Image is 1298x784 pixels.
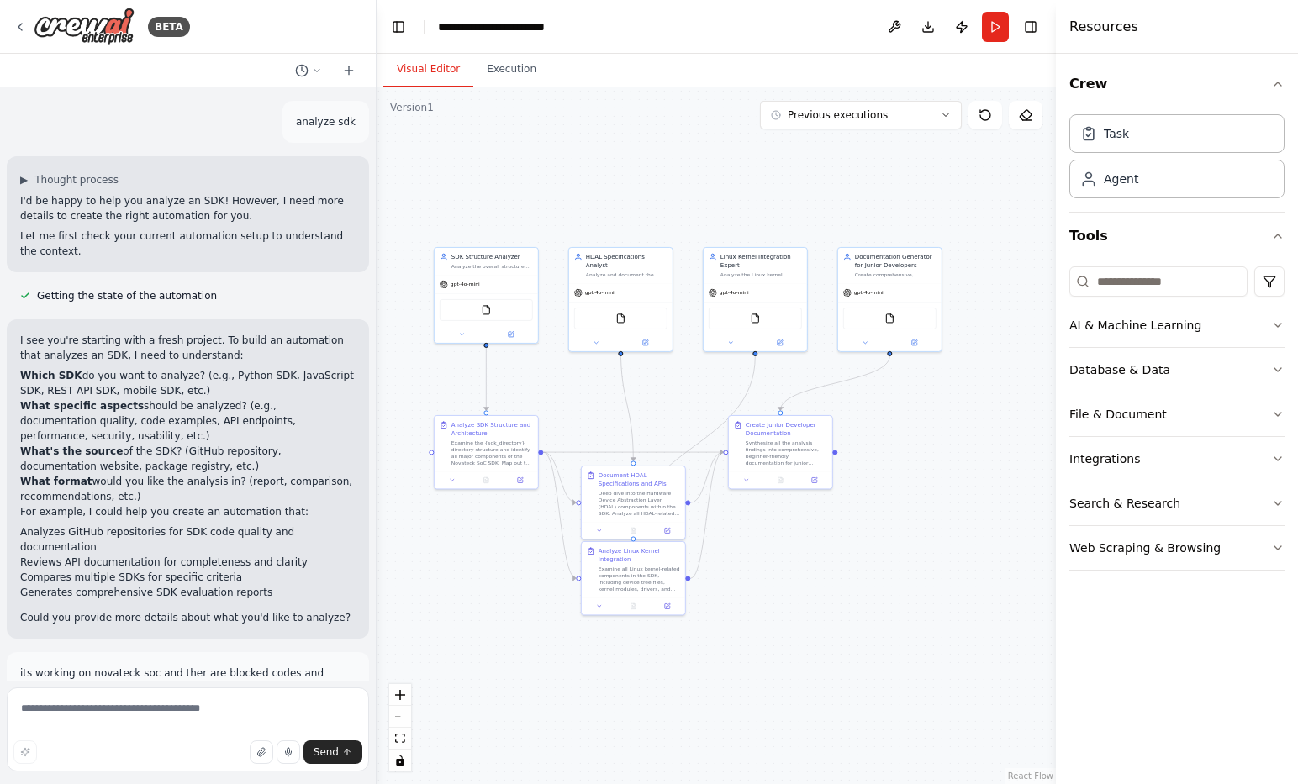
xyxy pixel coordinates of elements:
[434,415,539,490] div: Analyze SDK Structure and ArchitectureExamine the {sdk_directory} directory structure and identif...
[720,271,802,278] div: Analyze the Linux kernel components and integration patterns within the {sdk_directory}, document...
[615,601,651,611] button: No output available
[20,229,356,259] p: Let me first check your current automation setup to understand the context.
[1069,303,1285,347] button: AI & Machine Learning
[760,101,962,129] button: Previous executions
[750,313,760,324] img: FileReadTool
[481,305,491,315] img: FileReadTool
[20,524,356,555] li: Analyzes GitHub repositories for SDK code quality and documentation
[799,475,828,485] button: Open in side panel
[890,338,938,348] button: Open in side panel
[434,247,539,344] div: SDK Structure AnalyzerAnalyze the overall structure and organization of the {sdk_directory} Novat...
[148,17,190,37] div: BETA
[335,61,362,81] button: Start a new chat
[762,475,798,485] button: No output available
[389,684,411,706] button: zoom in
[20,193,356,224] p: I'd be happy to help you analyze an SDK! However, I need more details to create the right automat...
[837,247,942,352] div: Documentation Generator for Junior DevelopersCreate comprehensive, beginner-friendly documentatio...
[854,289,884,296] span: gpt-4o-mini
[720,253,802,270] div: Linux Kernel Integration Expert
[20,610,356,625] p: Could you provide more details about what you'd like to analyze?
[543,448,576,507] g: Edge from d52334dc-9dcd-449d-b2b8-e64bab422a4d to d2efa49e-2b4c-4864-bbbd-ba25a00b64b6
[20,173,119,187] button: ▶Thought process
[746,439,827,466] div: Synthesize all the analysis findings into comprehensive, beginner-friendly documentation for juni...
[599,471,680,488] div: Document HDAL Specifications and APIs
[586,271,667,278] div: Analyze and document the Hardware Device Abstraction Layer (HDAL) specifications within the {sdk_...
[1008,771,1053,781] a: React Flow attribution
[389,684,411,771] div: React Flow controls
[1069,392,1285,436] button: File & Document
[1104,171,1138,187] div: Agent
[1069,406,1167,423] div: File & Document
[13,740,37,764] button: Improve this prompt
[788,108,888,122] span: Previous executions
[34,173,119,187] span: Thought process
[438,18,545,35] nav: breadcrumb
[1069,495,1180,512] div: Search & Research
[451,263,533,270] div: Analyze the overall structure and organization of the {sdk_directory} Novateck SoC SDK, identifyi...
[20,445,123,457] strong: What's the source
[756,338,804,348] button: Open in side panel
[1104,125,1129,142] div: Task
[652,601,681,611] button: Open in side panel
[1069,361,1170,378] div: Database & Data
[20,444,356,474] li: of the SDK? (GitHub repository, documentation website, package registry, etc.)
[543,448,723,456] g: Edge from d52334dc-9dcd-449d-b2b8-e64bab422a4d to f8b7bbd4-3d05-438a-a5f5-65e73f0562d8
[1069,539,1221,556] div: Web Scraping & Browsing
[1069,213,1285,260] button: Tools
[314,745,339,759] span: Send
[451,439,533,466] div: Examine the {sdk_directory} directory structure and identify all major components of the Novateck...
[581,466,686,540] div: Document HDAL Specifications and APIsDeep dive into the Hardware Device Abstraction Layer (HDAL) ...
[855,253,937,270] div: Documentation Generator for Junior Developers
[288,61,329,81] button: Switch to previous chat
[776,356,894,411] g: Edge from f643c84f-31a7-4a03-b475-f5cf33a4e7bd to f8b7bbd4-3d05-438a-a5f5-65e73f0562d8
[728,415,833,490] div: Create Junior Developer DocumentationSynthesize all the analysis findings into comprehensive, beg...
[720,289,749,296] span: gpt-4o-mini
[20,570,356,585] li: Compares multiple SDKs for specific criteria
[389,728,411,750] button: fit view
[599,490,680,517] div: Deep dive into the Hardware Device Abstraction Layer (HDAL) components within the SDK. Analyze al...
[703,247,808,352] div: Linux Kernel Integration ExpertAnalyze the Linux kernel components and integration patterns withi...
[855,271,937,278] div: Create comprehensive, beginner-friendly documentation and guides based on the SDK analysis, makin...
[20,585,356,600] li: Generates comprehensive SDK evaluation reports
[303,740,362,764] button: Send
[884,313,894,324] img: FileReadTool
[568,247,673,352] div: HDAL Specifications AnalystAnalyze and document the Hardware Device Abstraction Layer (HDAL) spec...
[296,114,356,129] p: analyze sdk
[277,740,300,764] button: Click to speak your automation idea
[250,740,273,764] button: Upload files
[20,555,356,570] li: Reviews API documentation for completeness and clarity
[1069,348,1285,392] button: Database & Data
[599,547,680,564] div: Analyze Linux Kernel Integration
[505,475,534,485] button: Open in side panel
[20,173,28,187] span: ▶
[20,368,356,398] li: do you want to analyze? (e.g., Python SDK, JavaScript SDK, REST API SDK, mobile SDK, etc.)
[1019,15,1042,39] button: Hide right sidebar
[690,448,723,582] g: Edge from c5da1872-ef5d-4903-a42b-f4e9e5b8bc63 to f8b7bbd4-3d05-438a-a5f5-65e73f0562d8
[1069,61,1285,108] button: Crew
[34,8,135,45] img: Logo
[20,474,356,504] li: would you like the analysis in? (report, comparison, recommendations, etc.)
[1069,17,1138,37] h4: Resources
[383,52,473,87] button: Visual Editor
[621,338,669,348] button: Open in side panel
[473,52,550,87] button: Execution
[629,356,759,537] g: Edge from 24a5a808-a431-473b-aedb-60d1034ccd69 to c5da1872-ef5d-4903-a42b-f4e9e5b8bc63
[451,421,533,438] div: Analyze SDK Structure and Architecture
[451,253,533,261] div: SDK Structure Analyzer
[451,281,480,287] span: gpt-4o-mini
[20,666,356,741] p: its working on novateck soc and ther are blocked codes and based on linux kernel analyz on every ...
[543,448,576,582] g: Edge from d52334dc-9dcd-449d-b2b8-e64bab422a4d to c5da1872-ef5d-4903-a42b-f4e9e5b8bc63
[20,370,82,381] strong: Which SDK
[390,101,434,114] div: Version 1
[586,253,667,270] div: HDAL Specifications Analyst
[652,525,681,535] button: Open in side panel
[1069,450,1140,467] div: Integrations
[387,15,410,39] button: Hide left sidebar
[20,400,144,412] strong: What specific aspects
[1069,481,1285,525] button: Search & Research
[616,348,637,461] g: Edge from 69c88b86-ba57-4ef1-96e5-17f85062fe02 to d2efa49e-2b4c-4864-bbbd-ba25a00b64b6
[599,566,680,592] div: Examine all Linux kernel-related components in the SDK, including device tree files, kernel modul...
[20,476,92,487] strong: What format
[1069,526,1285,570] button: Web Scraping & Browsing
[615,525,651,535] button: No output available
